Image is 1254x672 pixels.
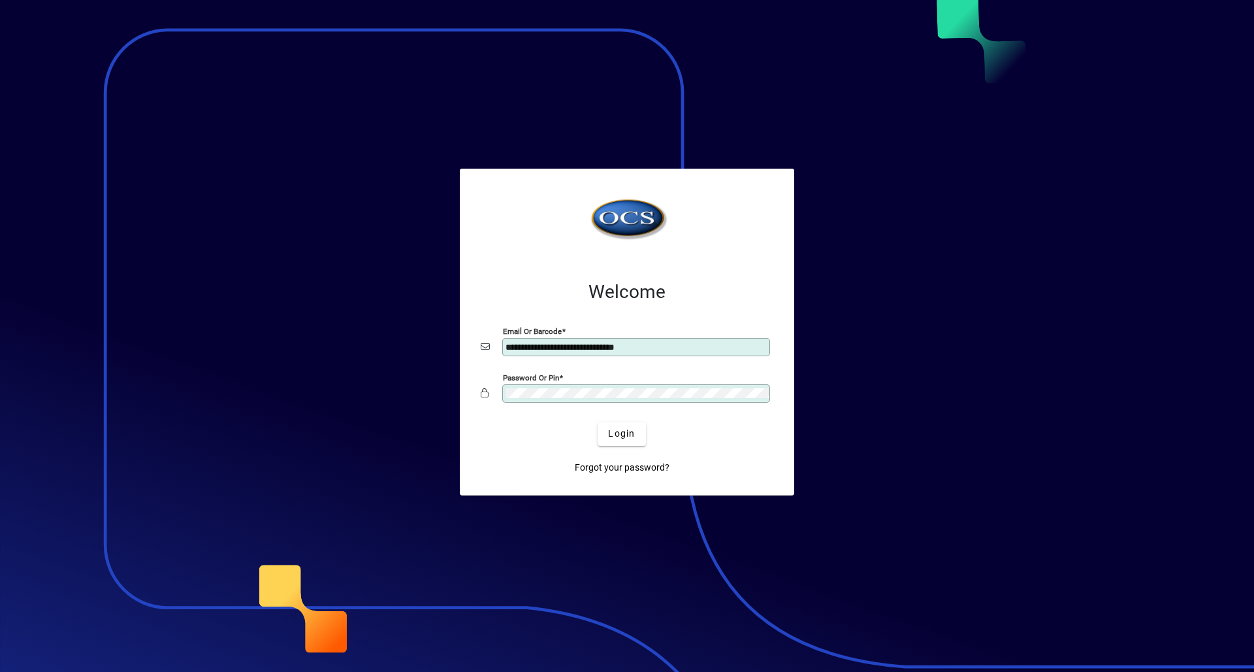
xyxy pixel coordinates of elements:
[608,427,635,441] span: Login
[598,422,645,446] button: Login
[503,373,559,382] mat-label: Password or Pin
[575,461,669,475] span: Forgot your password?
[481,281,773,303] h2: Welcome
[503,326,562,335] mat-label: Email or Barcode
[570,456,675,480] a: Forgot your password?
